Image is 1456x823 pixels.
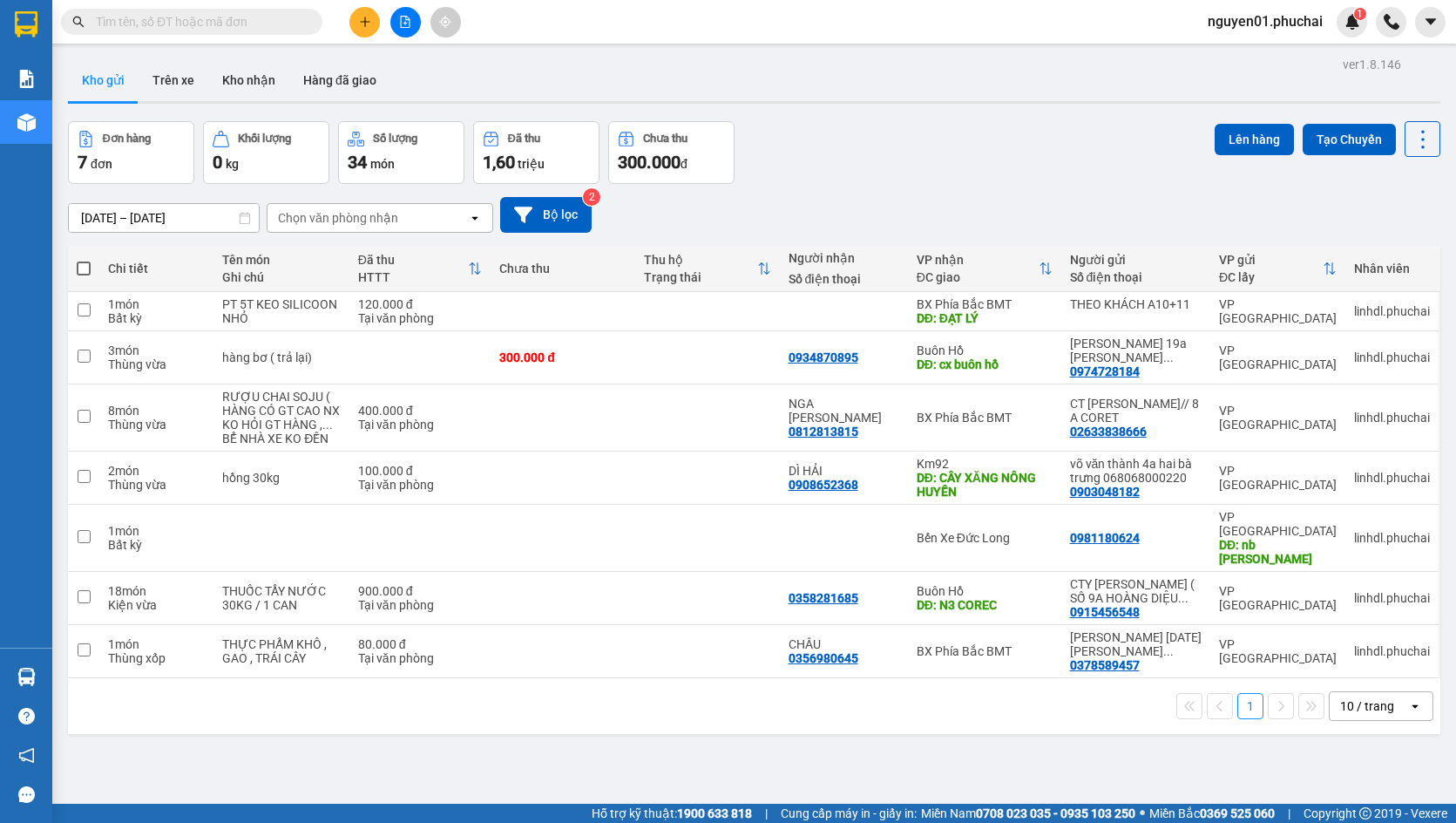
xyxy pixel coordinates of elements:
button: aim [430,7,461,37]
strong: 0369 525 060 [1200,806,1275,820]
div: 10 / trang [1340,697,1394,715]
div: 2 món [108,464,205,478]
div: THEO KHÁCH A10+11 [1070,297,1202,311]
div: Bất kỳ [108,311,205,325]
div: Thùng vừa [108,357,205,371]
div: Tại văn phòng [358,651,482,665]
div: 0378589457 [1070,658,1140,672]
span: ... [1163,350,1174,364]
span: Hỗ trợ kỹ thuật: [592,804,752,823]
div: 1 món [108,637,205,651]
div: 80.000 đ [358,637,482,651]
button: Trên xe [139,59,208,101]
div: linhdl.phuchai [1354,591,1430,605]
div: Tại văn phòng [358,598,482,612]
div: Kiện vừa [108,598,205,612]
span: aim [439,16,451,28]
div: võ văn thành 4a hai bà trưng 068068000220 [1070,457,1202,485]
div: 18 món [108,584,205,598]
span: | [765,804,768,823]
div: linhdl.phuchai [1354,411,1430,425]
div: RƯỢU CHAI SOJU ( HÀNG CÓ GT CAO NX KO HỎI GT HÀNG , CƯỚC TÍNH BT ) [222,390,341,432]
div: 3 món [108,343,205,357]
span: caret-down [1423,14,1439,30]
img: phone-icon [1384,14,1399,30]
span: kg [226,157,239,171]
div: Người nhận [789,251,899,265]
span: ⚪️ [1140,810,1145,817]
span: 1 [1357,8,1363,20]
div: DĐ: CÂY XĂNG NÔNG HUYỀN [917,471,1053,499]
th: Toggle SortBy [349,246,491,292]
div: Chọn văn phòng nhận [278,209,398,227]
div: Thùng xốp [108,651,205,665]
th: Toggle SortBy [908,246,1061,292]
div: 02633838666 [1070,425,1147,439]
button: Chưa thu300.000đ [608,121,735,184]
div: Đã thu [358,253,468,267]
span: món [370,157,395,171]
div: DĐ: cx buôn hồ [917,357,1053,371]
div: ĐC giao [917,270,1039,284]
button: Khối lượng0kg [203,121,329,184]
div: 0981180624 [1070,531,1140,545]
div: BỂ NHÀ XE KO ĐỀN [222,432,341,446]
div: DÌ HẢI [789,464,899,478]
button: Tạo Chuyến [1303,124,1396,155]
button: 1 [1237,693,1263,719]
div: 0908652368 [789,478,858,492]
div: Đơn hàng [103,133,151,145]
button: Hàng đã giao [289,59,390,101]
div: Tại văn phòng [358,311,482,325]
div: VP gửi [1219,253,1323,267]
div: hồng 30kg [222,471,341,485]
button: Kho gửi [68,59,139,101]
div: 1 món [108,524,205,538]
span: Cung cấp máy in - giấy in: [781,804,917,823]
div: VP [GEOGRAPHIC_DATA] [1219,510,1337,538]
div: BX Phía Bắc BMT [917,297,1053,311]
div: Bất kỳ [108,538,205,552]
span: 1,60 [483,152,515,173]
span: Miền Nam [921,804,1135,823]
div: nguyễn thành tuấn 19a triệu việt vương 068068002444 [1070,337,1202,364]
div: DĐ: N3 COREC [917,598,1053,612]
div: DĐ: ĐẠT LÝ [917,311,1053,325]
div: Trạng thái [644,270,757,284]
div: THUỐC TẨY NƯỚC 30KG / 1 CAN [222,584,341,612]
div: Tại văn phòng [358,478,482,492]
span: 0 [213,152,222,173]
div: Chi tiết [108,262,205,275]
span: nguyen01.phuchai [1194,10,1337,32]
div: Km92 [917,457,1053,471]
span: Miền Bắc [1149,804,1275,823]
button: Kho nhận [208,59,289,101]
div: Thùng vừa [108,478,205,492]
div: VP [GEOGRAPHIC_DATA] [1219,297,1337,325]
button: Số lượng34món [338,121,464,184]
button: Đơn hàng7đơn [68,121,194,184]
div: Buôn Hồ [917,584,1053,598]
div: Số điện thoại [1070,270,1202,284]
input: Tìm tên, số ĐT hoặc mã đơn [96,12,301,31]
div: VP [GEOGRAPHIC_DATA] [1219,584,1337,612]
div: Nhân viên [1354,262,1430,275]
button: Bộ lọc [500,197,592,233]
div: ver 1.8.146 [1343,55,1401,74]
th: Toggle SortBy [635,246,780,292]
button: file-add [390,7,421,37]
span: question-circle [18,708,35,724]
div: 0358281685 [789,591,858,605]
div: VP [GEOGRAPHIC_DATA] [1219,637,1337,665]
div: 0356980645 [789,651,858,665]
div: 0915456548 [1070,605,1140,619]
div: THỰC PHẨM KHÔ , GAO , TRÁI CÂY [222,637,341,665]
svg: open [1408,699,1422,713]
span: copyright [1359,807,1371,820]
sup: 1 [1354,8,1366,20]
div: CT MINH HƯNG// 8 A CORET [1070,397,1202,425]
th: Toggle SortBy [1210,246,1345,292]
span: 34 [348,152,367,173]
div: VP [GEOGRAPHIC_DATA] [1219,464,1337,492]
span: ... [1163,644,1174,658]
